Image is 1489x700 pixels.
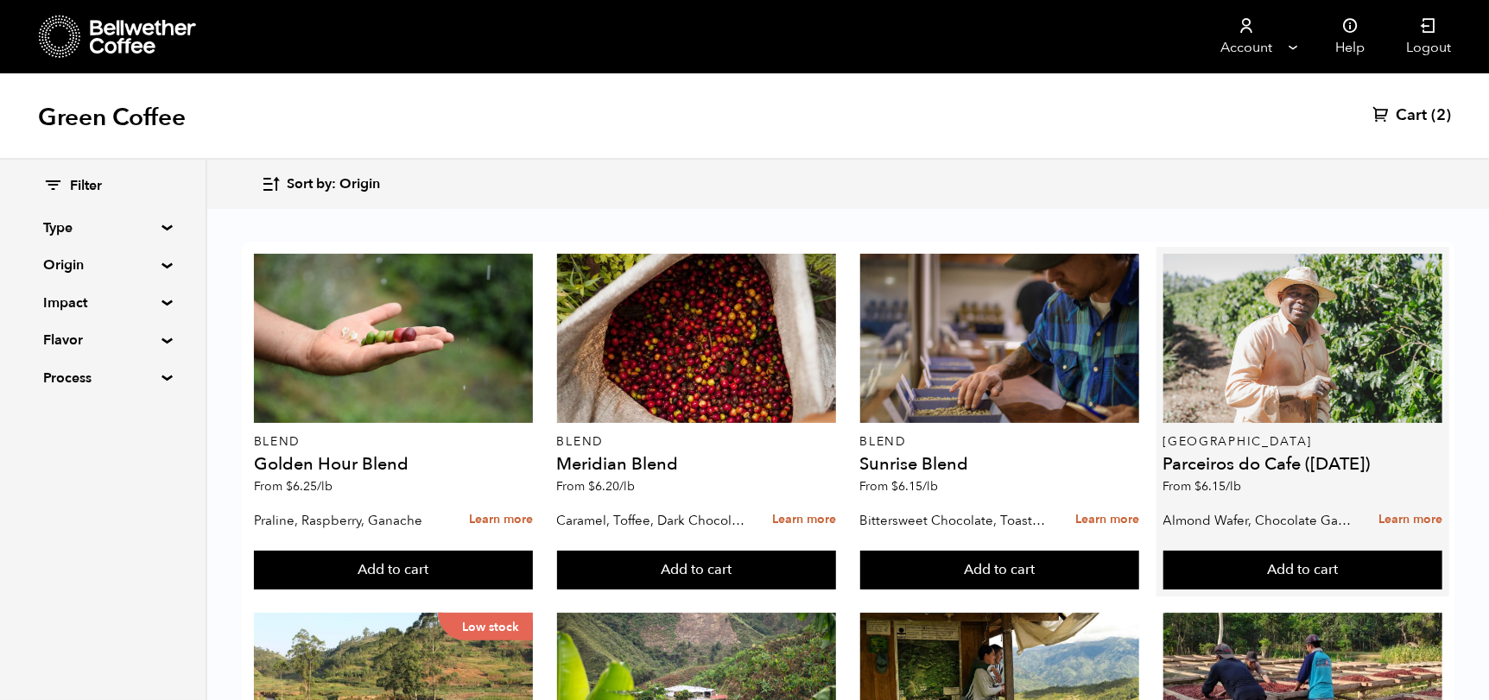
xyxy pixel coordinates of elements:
a: Cart (2) [1372,105,1451,126]
span: /lb [923,478,939,495]
a: Learn more [1378,501,1442,539]
a: Learn more [1075,501,1139,539]
span: $ [286,478,293,495]
button: Sort by: Origin [261,164,380,205]
p: Blend [860,436,1140,448]
button: Add to cart [860,551,1140,590]
span: /lb [1226,478,1242,495]
a: Learn more [469,501,533,539]
bdi: 6.15 [1195,478,1242,495]
button: Add to cart [557,551,837,590]
p: Almond Wafer, Chocolate Ganache, Bing Cherry [1163,508,1353,533]
a: Learn more [772,501,836,539]
h4: Parceiros do Cafe ([DATE]) [1163,456,1443,473]
span: From [1163,478,1242,495]
p: [GEOGRAPHIC_DATA] [1163,436,1443,448]
span: $ [1195,478,1202,495]
span: (2) [1431,105,1451,126]
span: $ [892,478,899,495]
p: Blend [557,436,837,448]
summary: Origin [43,255,162,275]
bdi: 6.25 [286,478,333,495]
span: Cart [1396,105,1427,126]
span: Filter [70,177,102,196]
summary: Type [43,218,162,238]
h4: Golden Hour Blend [254,456,534,473]
h4: Sunrise Blend [860,456,1140,473]
p: Caramel, Toffee, Dark Chocolate [557,508,747,533]
span: From [254,478,333,495]
p: Praline, Raspberry, Ganache [254,508,444,533]
span: /lb [317,478,333,495]
p: Bittersweet Chocolate, Toasted Marshmallow, Candied Orange, Praline [860,508,1050,533]
button: Add to cart [1163,551,1443,590]
summary: Process [43,368,162,388]
bdi: 6.15 [892,478,939,495]
p: Low stock [438,613,533,640]
h4: Meridian Blend [557,456,837,473]
span: From [860,478,939,495]
span: Sort by: Origin [287,175,380,194]
h1: Green Coffee [38,102,186,133]
p: Blend [254,436,534,448]
bdi: 6.20 [589,478,636,495]
summary: Flavor [43,330,162,350]
span: From [557,478,636,495]
button: Add to cart [254,551,534,590]
summary: Impact [43,293,162,313]
span: $ [589,478,596,495]
span: /lb [620,478,636,495]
